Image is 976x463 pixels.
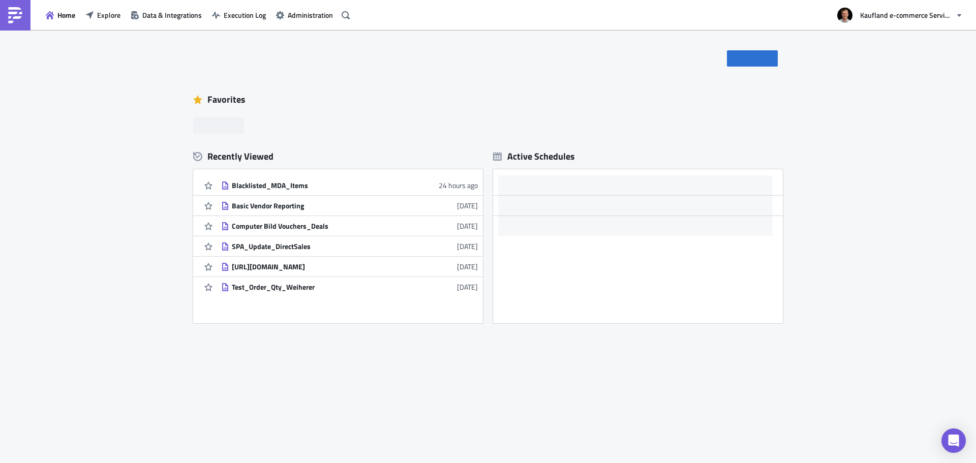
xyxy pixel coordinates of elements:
[221,196,478,215] a: Basic Vendor Reporting[DATE]
[193,149,483,164] div: Recently Viewed
[232,222,410,231] div: Computer Bild Vouchers_Deals
[221,216,478,236] a: Computer Bild Vouchers_Deals[DATE]
[207,7,271,23] button: Execution Log
[232,181,410,190] div: Blacklisted_MDA_Items
[941,428,966,453] div: Open Intercom Messenger
[457,200,478,211] time: 2025-08-05T09:17:14Z
[232,201,410,210] div: Basic Vendor Reporting
[457,282,478,292] time: 2025-05-21T08:09:38Z
[232,262,410,271] div: [URL][DOMAIN_NAME]
[493,150,575,162] div: Active Schedules
[57,10,75,20] span: Home
[232,283,410,292] div: Test_Order_Qty_Weiherer
[221,175,478,195] a: Blacklisted_MDA_Items24 hours ago
[288,10,333,20] span: Administration
[221,236,478,256] a: SPA_Update_DirectSales[DATE]
[41,7,80,23] button: Home
[457,261,478,272] time: 2025-06-18T09:23:54Z
[457,221,478,231] time: 2025-07-24T09:59:14Z
[97,10,120,20] span: Explore
[860,10,952,20] span: Kaufland e-commerce Services GmbH & Co. KG
[126,7,207,23] button: Data & Integrations
[831,4,968,26] button: Kaufland e-commerce Services GmbH & Co. KG
[142,10,202,20] span: Data & Integrations
[271,7,338,23] button: Administration
[836,7,853,24] img: Avatar
[193,92,783,107] div: Favorites
[221,277,478,297] a: Test_Order_Qty_Weiherer[DATE]
[457,241,478,252] time: 2025-07-10T08:00:27Z
[232,242,410,251] div: SPA_Update_DirectSales
[224,10,266,20] span: Execution Log
[7,7,23,23] img: PushMetrics
[439,180,478,191] time: 2025-09-25T12:39:47Z
[80,7,126,23] button: Explore
[221,257,478,276] a: [URL][DOMAIN_NAME][DATE]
